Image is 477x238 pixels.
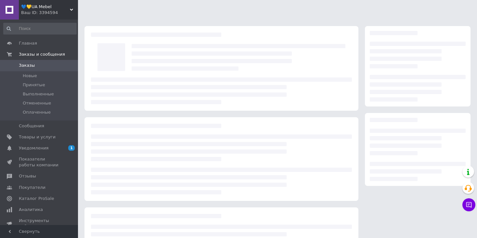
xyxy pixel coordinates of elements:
span: Отмененные [23,100,51,106]
span: 1 [68,145,75,151]
span: Сообщения [19,123,44,129]
span: Инструменты вебмастера и SEO [19,218,60,230]
span: Уведомления [19,145,48,151]
span: Показатели работы компании [19,156,60,168]
span: Аналитика [19,207,43,213]
span: Заказы [19,63,35,68]
span: Новые [23,73,37,79]
button: Чат с покупателем [462,198,475,211]
span: Принятые [23,82,45,88]
span: Оплаченные [23,109,51,115]
span: Каталог ProSale [19,196,54,202]
span: Товары и услуги [19,134,56,140]
span: Отзывы [19,173,36,179]
span: 💙💛UA Mebel [21,4,70,10]
span: Выполненные [23,91,54,97]
span: Покупатели [19,185,45,190]
div: Ваш ID: 3394594 [21,10,78,16]
span: Главная [19,40,37,46]
span: Заказы и сообщения [19,51,65,57]
input: Поиск [3,23,77,35]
